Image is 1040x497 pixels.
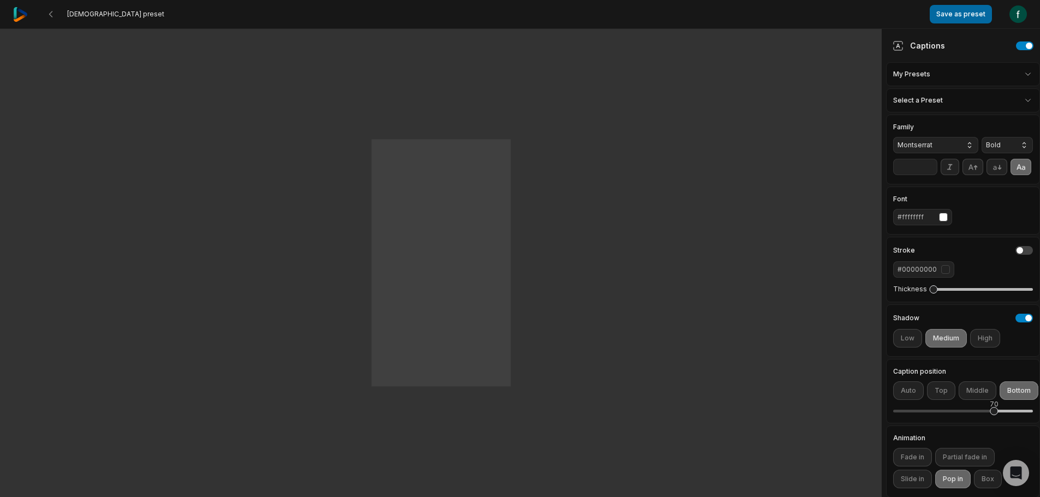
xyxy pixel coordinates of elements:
button: High [970,329,1000,348]
button: Fade in [893,448,932,466]
span: Bold [986,140,1011,150]
h4: Stroke [893,247,915,254]
button: Top [927,381,955,400]
div: Select a Preset [886,88,1040,112]
button: Middle [959,381,996,400]
button: Save as preset [930,5,992,23]
label: Caption position [893,368,1033,375]
label: Thickness [893,285,927,294]
button: Bottom [1000,381,1038,400]
div: 70 [990,399,999,409]
div: Captions [893,40,945,51]
button: Montserrat [893,137,978,153]
button: #ffffffff [893,209,952,225]
div: #00000000 [898,265,937,274]
div: Open Intercom Messenger [1003,460,1029,486]
button: Medium [925,329,967,348]
button: Pop in [935,470,971,488]
button: Box [974,470,1002,488]
h4: Shadow [893,315,919,321]
button: Slide in [893,470,932,488]
span: Montserrat [898,140,956,150]
img: reap [13,7,28,22]
label: Family [893,124,978,130]
button: Low [893,329,922,348]
div: My Presets [886,62,1040,86]
label: Font [893,196,952,202]
button: Auto [893,381,924,400]
button: Partial fade in [935,448,995,466]
label: Animation [893,435,1033,441]
button: Bold [982,137,1033,153]
div: #ffffffff [898,212,935,222]
button: #00000000 [893,261,954,278]
span: [DEMOGRAPHIC_DATA] preset [67,10,164,19]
